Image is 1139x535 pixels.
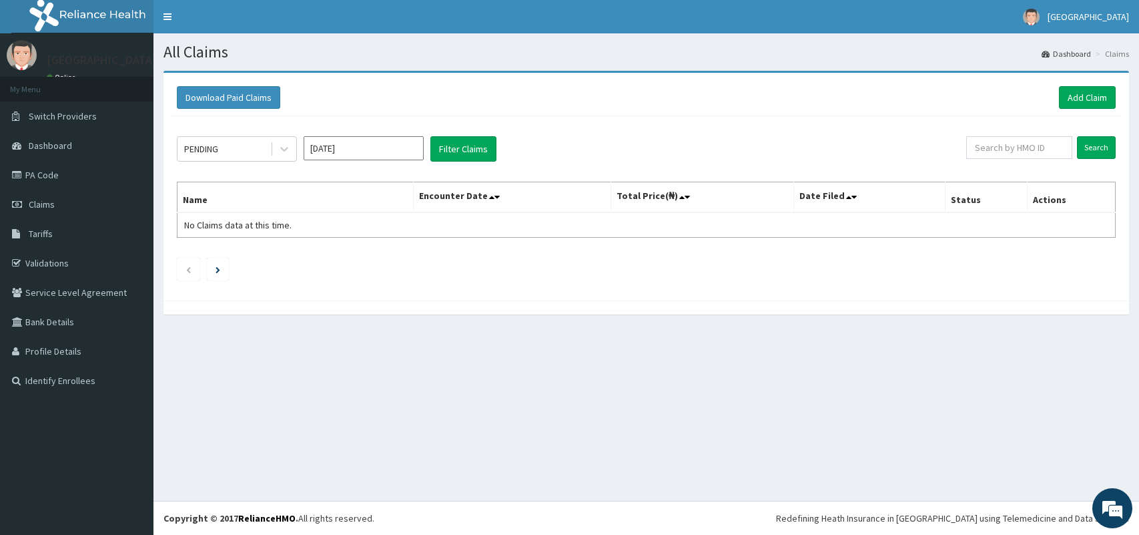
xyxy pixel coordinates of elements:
div: PENDING [184,142,218,156]
a: Previous page [185,263,192,275]
h1: All Claims [163,43,1129,61]
th: Name [177,182,414,213]
span: [GEOGRAPHIC_DATA] [1048,11,1129,23]
th: Encounter Date [414,182,611,213]
input: Select Month and Year [304,136,424,160]
a: Next page [216,263,220,275]
span: Claims [29,198,55,210]
th: Status [945,182,1027,213]
a: Add Claim [1059,86,1116,109]
span: No Claims data at this time. [184,219,292,231]
th: Total Price(₦) [611,182,794,213]
input: Search [1077,136,1116,159]
a: RelianceHMO [238,512,296,524]
a: Online [47,73,79,82]
th: Date Filed [794,182,945,213]
li: Claims [1092,48,1129,59]
img: User Image [7,40,37,70]
button: Filter Claims [430,136,496,162]
p: [GEOGRAPHIC_DATA] [47,54,157,66]
footer: All rights reserved. [153,501,1139,535]
span: Switch Providers [29,110,97,122]
th: Actions [1027,182,1115,213]
button: Download Paid Claims [177,86,280,109]
span: Tariffs [29,228,53,240]
a: Dashboard [1042,48,1091,59]
span: Dashboard [29,140,72,152]
div: Redefining Heath Insurance in [GEOGRAPHIC_DATA] using Telemedicine and Data Science! [776,512,1129,525]
strong: Copyright © 2017 . [163,512,298,524]
input: Search by HMO ID [966,136,1072,159]
img: User Image [1023,9,1040,25]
